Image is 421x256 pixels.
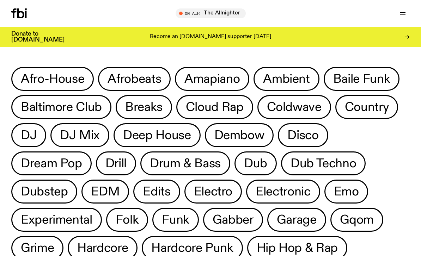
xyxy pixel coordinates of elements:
[96,151,136,175] button: Drill
[143,185,170,199] span: Edits
[152,208,199,232] button: Funk
[267,208,326,232] button: Garage
[345,100,389,114] span: Country
[246,180,320,204] button: Electronic
[11,31,65,43] h3: Donate to [DOMAIN_NAME]
[151,241,233,255] span: Hardcore Punk
[184,180,242,204] button: Electro
[184,72,240,86] span: Amapiano
[116,213,139,227] span: Folk
[333,72,390,86] span: Baile Funk
[21,185,68,199] span: Dubstep
[11,208,102,232] button: Experimental
[214,129,264,142] span: Dembow
[287,129,318,142] span: Disco
[340,213,374,227] span: Gqom
[11,123,46,147] button: DJ
[21,72,84,86] span: Afro-House
[278,123,328,147] button: Disco
[257,95,331,119] button: Coldwave
[21,157,82,170] span: Dream Pop
[11,95,111,119] button: Baltimore Club
[21,213,92,227] span: Experimental
[150,157,221,170] span: Drum & Bass
[213,213,254,227] span: Gabber
[21,100,102,114] span: Baltimore Club
[291,157,356,170] span: Dub Techno
[257,241,338,255] span: Hip Hop & Rap
[205,123,274,147] button: Dembow
[203,208,263,232] button: Gabber
[334,185,359,199] span: Emo
[50,123,109,147] button: DJ Mix
[256,185,310,199] span: Electronic
[162,213,189,227] span: Funk
[105,157,127,170] span: Drill
[133,180,180,204] button: Edits
[140,151,230,175] button: Drum & Bass
[330,208,384,232] button: Gqom
[150,34,271,40] p: Become an [DOMAIN_NAME] supporter [DATE]
[263,72,310,86] span: Ambient
[106,208,148,232] button: Folk
[81,180,129,204] button: EDM
[116,95,172,119] button: Breaks
[175,67,249,91] button: Amapiano
[21,129,37,142] span: DJ
[186,100,244,114] span: Cloud Rap
[123,129,191,142] span: Deep House
[194,185,232,199] span: Electro
[114,123,200,147] button: Deep House
[77,241,128,255] span: Hardcore
[267,100,322,114] span: Coldwave
[324,180,368,204] button: Emo
[98,67,171,91] button: Afrobeats
[254,67,319,91] button: Ambient
[277,213,317,227] span: Garage
[244,157,267,170] span: Dub
[11,67,94,91] button: Afro-House
[324,67,399,91] button: Baile Funk
[176,95,253,119] button: Cloud Rap
[11,180,77,204] button: Dubstep
[108,72,161,86] span: Afrobeats
[335,95,398,119] button: Country
[234,151,277,175] button: Dub
[21,241,54,255] span: Grime
[176,8,246,18] button: On AirThe Allnighter
[281,151,366,175] button: Dub Techno
[11,151,92,175] button: Dream Pop
[125,100,163,114] span: Breaks
[60,129,100,142] span: DJ Mix
[91,185,120,199] span: EDM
